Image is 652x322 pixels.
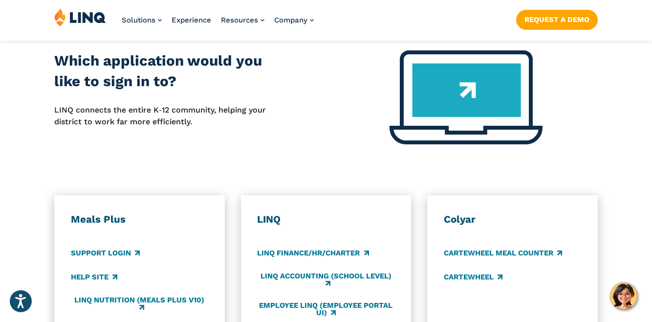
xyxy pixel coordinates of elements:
button: Hello, have a question? Let’s chat. [610,282,637,310]
a: LINQ Nutrition (Meals Plus v10) [71,296,208,312]
a: Company [274,16,314,24]
nav: Button Navigation [516,8,598,29]
img: LINQ | K‑12 Software [54,8,106,26]
a: Solutions [122,16,162,24]
h3: Colyar [444,213,581,226]
a: Employee LINQ (Employee Portal UI) [257,301,394,317]
span: Resources [221,16,258,24]
h3: Meals Plus [71,213,208,226]
a: Experience [172,16,211,24]
nav: Primary Navigation [122,8,314,40]
a: LINQ Finance/HR/Charter [257,248,369,258]
a: LINQ Accounting (school level) [257,272,394,288]
a: Request a Demo [516,10,598,29]
span: Solutions [122,16,155,24]
a: Support Login [71,248,140,258]
a: CARTEWHEEL Meal Counter [444,248,562,258]
p: LINQ connects the entire K‑12 community, helping your district to work far more efficiently. [54,104,271,128]
h2: Which application would you like to sign in to? [54,50,271,92]
h3: LINQ [257,213,394,226]
span: Company [274,16,307,24]
a: Help Site [71,272,117,282]
a: CARTEWHEEL [444,272,502,282]
a: Resources [221,16,264,24]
